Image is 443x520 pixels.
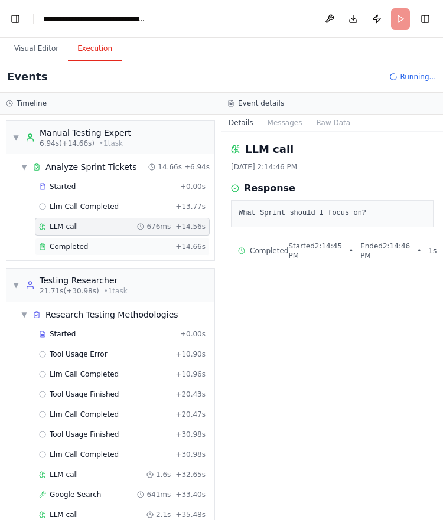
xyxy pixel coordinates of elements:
div: Manual Testing Expert [40,127,131,139]
span: 676ms [146,222,171,231]
span: Llm Call Completed [50,369,119,379]
span: Tool Usage Finished [50,390,119,399]
pre: What Sprint should I focus on? [239,208,426,220]
span: 6.94s (+14.66s) [40,139,95,148]
span: + 30.98s [175,450,206,459]
span: ▼ [21,162,28,172]
span: + 14.56s [175,222,206,231]
span: ▼ [12,280,19,290]
span: • 1 task [99,139,123,148]
span: Tool Usage Error [50,349,108,359]
button: Show right sidebar [417,11,434,27]
h3: Event details [238,99,284,108]
span: 1 s [428,246,437,256]
span: Running... [400,72,436,81]
span: + 33.40s [175,490,206,499]
button: Raw Data [309,115,357,131]
h3: Response [244,181,295,195]
button: Messages [260,115,310,131]
span: Llm Call Completed [50,202,119,211]
span: + 0.00s [180,182,206,191]
span: ▼ [12,133,19,142]
span: + 10.90s [175,349,206,359]
span: + 20.43s [175,390,206,399]
div: Testing Researcher [40,274,128,286]
span: Completed [250,246,288,256]
span: • 1 task [104,286,128,296]
span: + 20.47s [175,410,206,419]
span: Started 2:14:45 PM [288,241,342,260]
span: + 30.98s [175,430,206,439]
span: 641ms [146,490,171,499]
nav: breadcrumb [43,13,146,25]
span: + 0.00s [180,329,206,339]
span: Research Testing Methodologies [45,309,178,320]
span: 1.6s [156,470,171,479]
button: Visual Editor [5,37,68,61]
span: Ended 2:14:46 PM [360,241,410,260]
button: Execution [68,37,122,61]
span: + 10.96s [175,369,206,379]
span: + 35.48s [175,510,206,519]
button: Show left sidebar [7,11,24,27]
span: Started [50,329,76,339]
span: LLM call [50,222,78,231]
span: • [349,246,353,256]
span: 14.66s [158,162,182,172]
div: [DATE] 2:14:46 PM [231,162,434,172]
span: Llm Call Completed [50,450,119,459]
span: + 32.65s [175,470,206,479]
span: Tool Usage Finished [50,430,119,439]
span: Google Search [50,490,101,499]
h2: LLM call [245,141,294,158]
span: 2.1s [156,510,171,519]
span: + 13.77s [175,202,206,211]
button: Details [221,115,260,131]
h3: Timeline [17,99,47,108]
h2: Events [7,68,47,85]
span: • [417,246,421,256]
span: Llm Call Completed [50,410,119,419]
span: 21.71s (+30.98s) [40,286,99,296]
span: + 6.94s [184,162,210,172]
span: LLM call [50,510,78,519]
span: Analyze Sprint Tickets [45,161,137,173]
span: LLM call [50,470,78,479]
span: Completed [50,242,88,251]
span: ▼ [21,310,28,319]
span: Started [50,182,76,191]
span: + 14.66s [175,242,206,251]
